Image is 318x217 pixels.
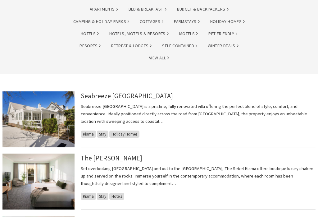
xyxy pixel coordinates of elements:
[129,6,166,13] a: Bed & Breakfast
[109,30,169,37] a: Hotels, Motels & Resorts
[81,154,142,162] a: The [PERSON_NAME]
[81,193,96,200] span: Kiama
[81,91,173,100] a: Seabreeze [GEOGRAPHIC_DATA]
[90,6,118,13] a: Apartments
[81,30,99,37] a: Hotels
[81,131,96,138] span: Kiama
[109,131,139,138] span: Holiday Homes
[174,18,200,25] a: Farmstays
[208,42,238,49] a: Winter Deals
[162,42,197,49] a: Self Contained
[179,30,198,37] a: Motels
[140,18,163,25] a: Cottages
[79,42,101,49] a: Resorts
[149,54,169,62] a: View All
[210,18,245,25] a: Holiday Homes
[111,42,152,49] a: Retreat & Lodges
[97,131,108,138] span: Stay
[2,154,75,210] img: Deluxe Balcony Room
[97,193,108,200] span: Stay
[208,30,237,37] a: Pet Friendly
[81,165,316,187] p: Set overlooking [GEOGRAPHIC_DATA] and out to the [GEOGRAPHIC_DATA], The Sebel Kiama offers boutiq...
[81,103,316,125] p: Seabreeze [GEOGRAPHIC_DATA] is a pristine, fully renovated villa offering the perfect blend of st...
[73,18,129,25] a: Camping & Holiday Parks
[109,193,124,200] span: Hotels
[177,6,229,13] a: Budget & backpackers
